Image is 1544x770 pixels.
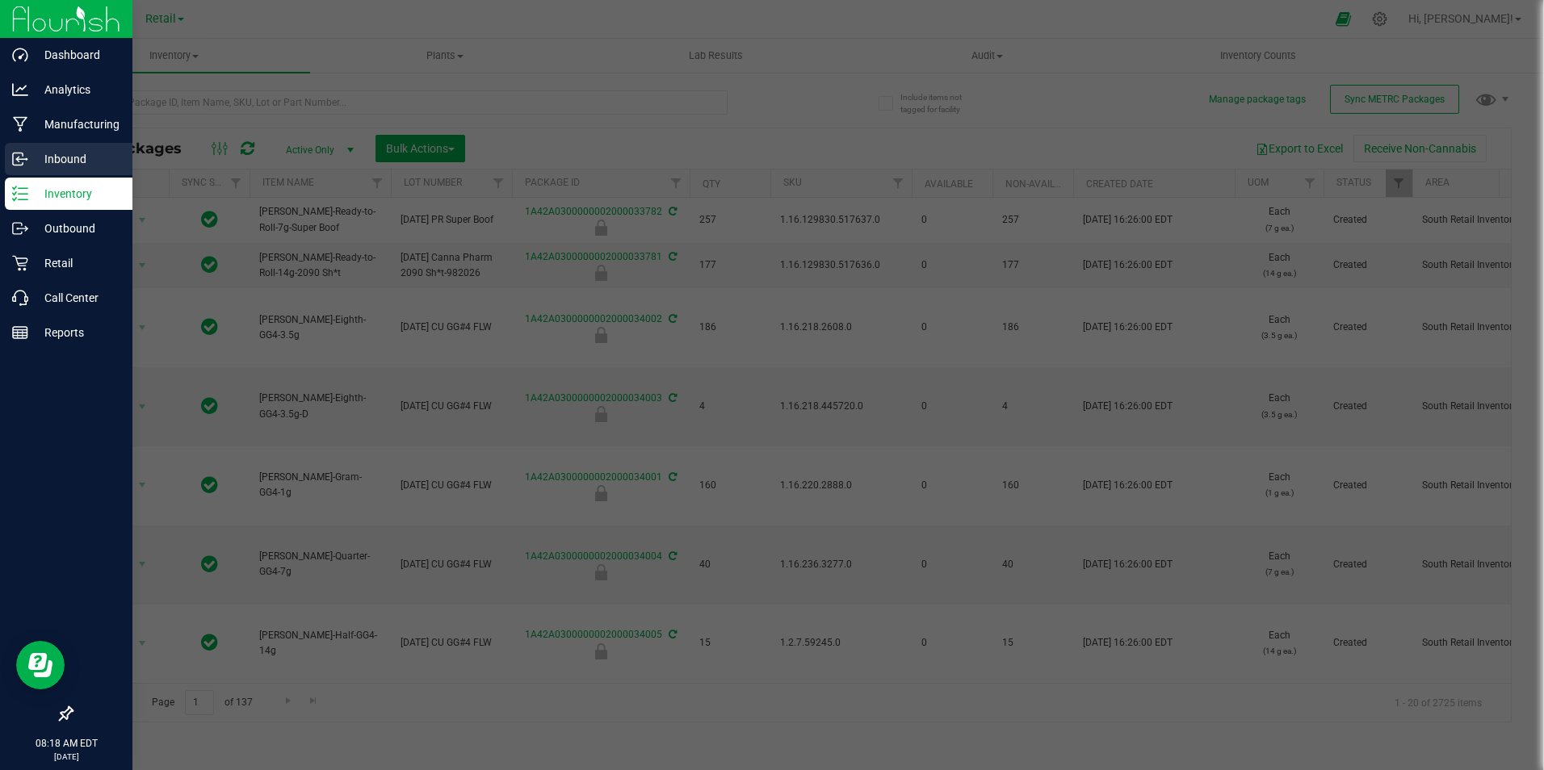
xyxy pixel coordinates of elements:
p: Inbound [28,149,125,169]
inline-svg: Call Center [12,290,28,306]
inline-svg: Retail [12,255,28,271]
p: Call Center [28,288,125,308]
p: Reports [28,323,125,342]
inline-svg: Inbound [12,151,28,167]
p: Retail [28,253,125,273]
inline-svg: Outbound [12,220,28,236]
p: 08:18 AM EDT [7,736,125,751]
inline-svg: Inventory [12,186,28,202]
inline-svg: Analytics [12,82,28,98]
inline-svg: Reports [12,324,28,341]
iframe: Resource center [16,641,65,689]
p: Manufacturing [28,115,125,134]
inline-svg: Manufacturing [12,116,28,132]
inline-svg: Dashboard [12,47,28,63]
p: Dashboard [28,45,125,65]
p: Inventory [28,184,125,203]
p: Analytics [28,80,125,99]
p: Outbound [28,219,125,238]
p: [DATE] [7,751,125,763]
